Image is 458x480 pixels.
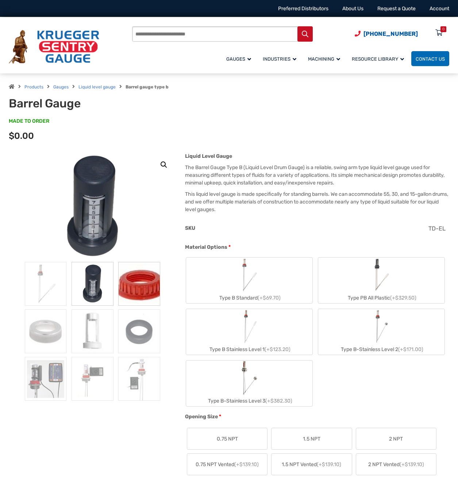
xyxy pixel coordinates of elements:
[72,357,113,401] img: Barrel Gauge - Image 8
[308,56,340,62] span: Machining
[118,262,160,306] img: Barrel Gauge - Image 3
[317,461,341,468] span: (+$139.10)
[186,396,312,406] div: Type B-Stainless Level 3
[25,357,67,401] img: LED At A Glance Remote Monitor
[118,309,160,353] img: Barrel Gauge - Image 6
[185,153,232,159] strong: Liquid Level Gauge
[265,346,290,353] span: (+$123.20)
[389,435,403,443] span: 2 NPT
[318,344,444,355] div: Type B-Stainless Level 2
[72,262,113,306] img: PVG
[25,309,67,353] img: Barrel Gauge - Image 4
[228,243,231,251] abbr: required
[9,30,99,64] img: Krueger Sentry Gauge
[318,293,444,303] div: Type PB All Plastic
[9,118,49,125] span: MADE TO ORDER
[282,461,341,468] span: 1.5 NPT Vented
[186,309,312,355] label: Type B Stainless Level 1
[318,309,444,355] label: Type B-Stainless Level 2
[78,84,116,89] a: Liquid level gauge
[265,398,292,404] span: (+$382.30)
[428,225,446,232] span: TD-EL
[258,295,281,301] span: (+$69.70)
[416,56,445,62] span: Contact Us
[185,164,449,187] p: The Barrel Gauge Type B (Liquid Level Drum Gauge) is a reliable, swing arm type liquid level gaug...
[352,56,404,62] span: Resource Library
[318,258,444,303] label: Type PB All Plastic
[390,295,416,301] span: (+$329.50)
[24,84,43,89] a: Products
[355,29,418,38] a: Phone Number (920) 434-8860
[363,30,418,37] span: [PHONE_NUMBER]
[185,244,227,250] span: Material Options
[411,51,449,66] a: Contact Us
[342,5,363,12] a: About Us
[126,84,169,89] strong: Barrel gauge type b
[186,344,312,355] div: Type B Stainless Level 1
[185,225,195,231] span: SKU
[72,309,113,353] img: Barrel Gauge - Image 5
[258,50,304,67] a: Industries
[263,56,296,62] span: Industries
[278,5,328,12] a: Preferred Distributors
[347,50,411,67] a: Resource Library
[25,262,67,306] img: Barrel Gauge
[400,461,424,468] span: (+$139.10)
[222,50,258,67] a: Gauges
[234,461,259,468] span: (+$139.10)
[186,258,312,303] label: Type B Standard
[157,158,170,171] a: View full-screen image gallery
[196,461,259,468] span: 0.75 NPT Vented
[377,5,416,12] a: Request a Quote
[304,50,347,67] a: Machining
[9,131,34,141] span: $0.00
[368,461,424,468] span: 2 NPT Vented
[118,357,160,401] img: Barrel Gauge - Image 9
[226,56,251,62] span: Gauges
[9,96,185,110] h1: Barrel Gauge
[53,84,69,89] a: Gauges
[442,26,444,32] div: 0
[303,435,320,443] span: 1.5 NPT
[217,435,238,443] span: 0.75 NPT
[186,293,312,303] div: Type B Standard
[185,190,449,213] p: This liquid level gauge is made specifically for standing barrels. We can accommodate 55, 30, and...
[219,413,221,420] abbr: required
[186,361,312,406] label: Type B-Stainless Level 3
[430,5,449,12] a: Account
[185,414,218,420] span: Opening Size
[398,346,423,353] span: (+$171.00)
